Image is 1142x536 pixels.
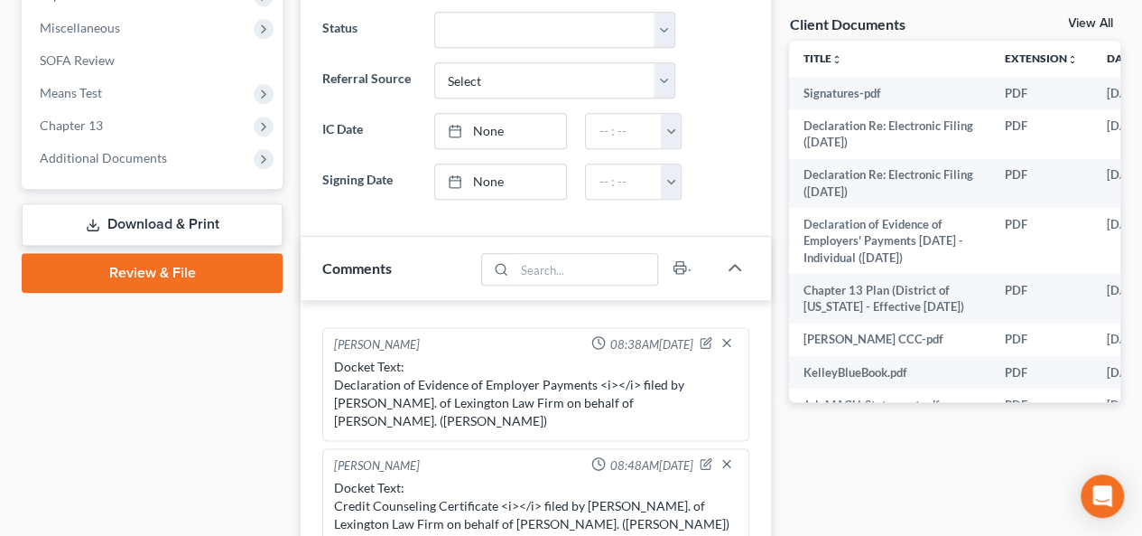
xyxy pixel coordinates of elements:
[789,109,989,159] td: Declaration Re: Electronic Filing ([DATE])
[435,165,567,199] a: None
[803,52,842,65] a: Titleunfold_more
[1004,52,1077,65] a: Extensionunfold_more
[1068,17,1113,30] a: View All
[22,253,283,293] a: Review & File
[22,203,283,246] a: Download & Print
[586,114,662,148] input: -- : --
[609,335,692,353] span: 08:38AM[DATE]
[989,208,1091,274] td: PDF
[334,456,420,475] div: [PERSON_NAME]
[334,357,738,429] div: Docket Text: Declaration of Evidence of Employer Payments <i></i> filed by [PERSON_NAME]. of Lexi...
[789,208,989,274] td: Declaration of Evidence of Employers' Payments [DATE] - Individual ([DATE])
[334,478,738,532] div: Docket Text: Credit Counseling Certificate <i></i> filed by [PERSON_NAME]. of Lexington Law Firm ...
[989,324,1091,356] td: PDF
[40,20,120,35] span: Miscellaneous
[789,14,905,33] div: Client Documents
[789,159,989,209] td: Declaration Re: Electronic Filing ([DATE])
[789,77,989,109] td: Signatures-pdf
[789,389,989,421] td: JulyMACU_Statement.pdf
[831,54,842,65] i: unfold_more
[40,85,102,100] span: Means Test
[313,164,424,200] label: Signing Date
[25,44,283,77] a: SOFA Review
[40,118,103,133] span: Chapter 13
[609,456,692,474] span: 08:48AM[DATE]
[586,165,662,199] input: -- : --
[1066,54,1077,65] i: unfold_more
[40,52,115,68] span: SOFA Review
[40,150,167,165] span: Additional Documents
[1081,475,1124,518] div: Open Intercom Messenger
[989,109,1091,159] td: PDF
[313,12,424,48] label: Status
[789,274,989,324] td: Chapter 13 Plan (District of [US_STATE] - Effective [DATE])
[435,114,567,148] a: None
[989,356,1091,389] td: PDF
[515,254,658,285] input: Search...
[313,62,424,99] label: Referral Source
[313,113,424,149] label: IC Date
[989,159,1091,209] td: PDF
[989,274,1091,324] td: PDF
[322,259,392,277] span: Comments
[789,356,989,389] td: KelleyBlueBook.pdf
[989,77,1091,109] td: PDF
[789,324,989,356] td: [PERSON_NAME] CCC-pdf
[334,335,420,353] div: [PERSON_NAME]
[989,389,1091,421] td: PDF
